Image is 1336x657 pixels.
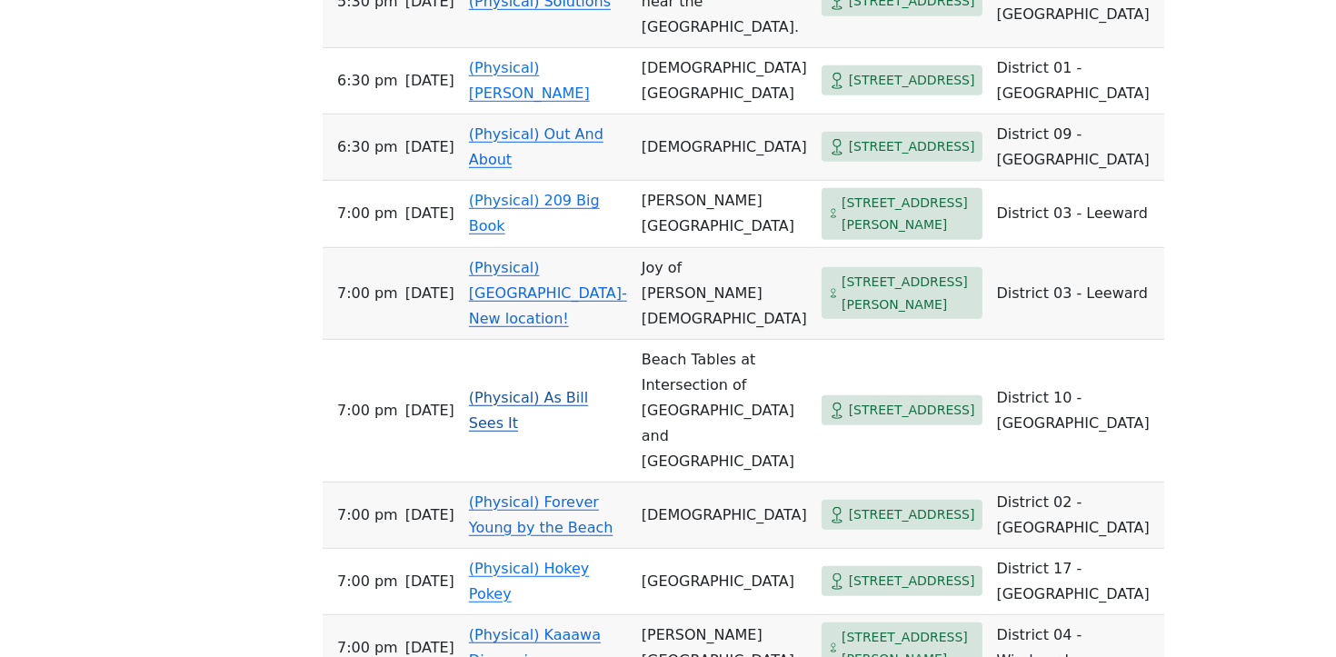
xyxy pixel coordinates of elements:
[337,281,398,306] span: 7:00 PM
[469,493,613,536] a: (Physical) Forever Young by the Beach
[469,259,627,327] a: (Physical) [GEOGRAPHIC_DATA]- New location!
[634,340,814,483] td: Beach Tables at Intersection of [GEOGRAPHIC_DATA] and [GEOGRAPHIC_DATA]
[634,48,814,114] td: [DEMOGRAPHIC_DATA][GEOGRAPHIC_DATA]
[849,399,975,422] span: [STREET_ADDRESS]
[849,69,975,92] span: [STREET_ADDRESS]
[405,68,454,94] span: [DATE]
[469,59,590,102] a: (Physical) [PERSON_NAME]
[405,201,454,226] span: [DATE]
[849,570,975,592] span: [STREET_ADDRESS]
[634,248,814,340] td: Joy of [PERSON_NAME][DEMOGRAPHIC_DATA]
[990,340,1164,483] td: District 10 - [GEOGRAPHIC_DATA]
[469,192,600,234] a: (Physical) 209 Big Book
[337,68,398,94] span: 6:30 PM
[634,114,814,181] td: [DEMOGRAPHIC_DATA]
[849,503,975,526] span: [STREET_ADDRESS]
[990,483,1164,549] td: District 02 - [GEOGRAPHIC_DATA]
[405,398,454,423] span: [DATE]
[337,134,398,160] span: 6:30 PM
[469,125,603,168] a: (Physical) Out And About
[990,248,1164,340] td: District 03 - Leeward
[990,549,1164,615] td: District 17 - [GEOGRAPHIC_DATA]
[405,569,454,594] span: [DATE]
[405,503,454,528] span: [DATE]
[405,281,454,306] span: [DATE]
[405,134,454,160] span: [DATE]
[634,181,814,248] td: [PERSON_NAME][GEOGRAPHIC_DATA]
[337,398,398,423] span: 7:00 PM
[337,503,398,528] span: 7:00 PM
[469,389,588,432] a: (Physical) As Bill Sees It
[634,483,814,549] td: [DEMOGRAPHIC_DATA]
[337,201,398,226] span: 7:00 PM
[634,549,814,615] td: [GEOGRAPHIC_DATA]
[469,560,589,602] a: (Physical) Hokey Pokey
[990,48,1164,114] td: District 01 - [GEOGRAPHIC_DATA]
[842,192,975,236] span: [STREET_ADDRESS][PERSON_NAME]
[849,135,975,158] span: [STREET_ADDRESS]
[990,181,1164,248] td: District 03 - Leeward
[842,271,975,315] span: [STREET_ADDRESS][PERSON_NAME]
[990,114,1164,181] td: District 09 - [GEOGRAPHIC_DATA]
[337,569,398,594] span: 7:00 PM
